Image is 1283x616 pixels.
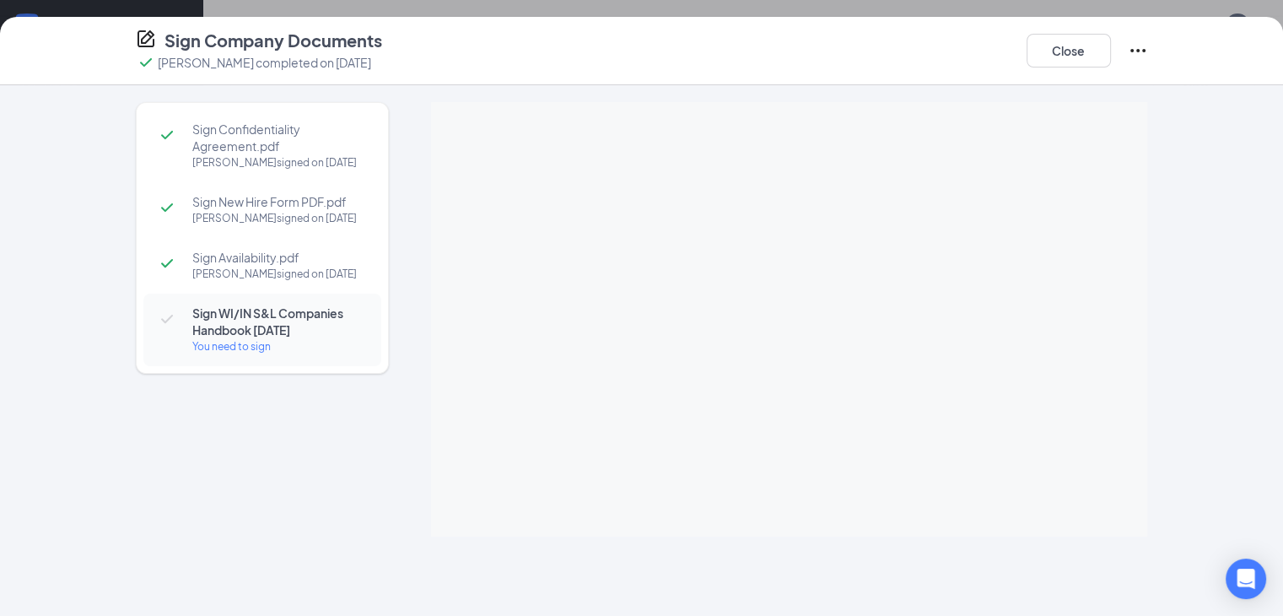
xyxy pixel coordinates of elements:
[136,29,156,49] svg: CompanyDocumentIcon
[192,266,364,283] div: [PERSON_NAME] signed on [DATE]
[136,52,156,73] svg: Checkmark
[157,309,177,329] svg: Checkmark
[158,54,371,71] p: [PERSON_NAME] completed on [DATE]
[157,197,177,218] svg: Checkmark
[192,338,364,355] div: You need to sign
[192,210,364,227] div: [PERSON_NAME] signed on [DATE]
[157,253,177,273] svg: Checkmark
[157,125,177,145] svg: Checkmark
[192,121,364,154] span: Sign Confidentiality Agreement.pdf
[164,29,382,52] h4: Sign Company Documents
[1128,41,1148,61] svg: Ellipses
[192,305,364,338] span: Sign WI/IN S&L Companies Handbook [DATE]
[1027,34,1111,68] button: Close
[192,193,364,210] span: Sign New Hire Form PDF.pdf
[192,249,364,266] span: Sign Availability.pdf
[192,154,364,171] div: [PERSON_NAME] signed on [DATE]
[1226,559,1266,599] div: Open Intercom Messenger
